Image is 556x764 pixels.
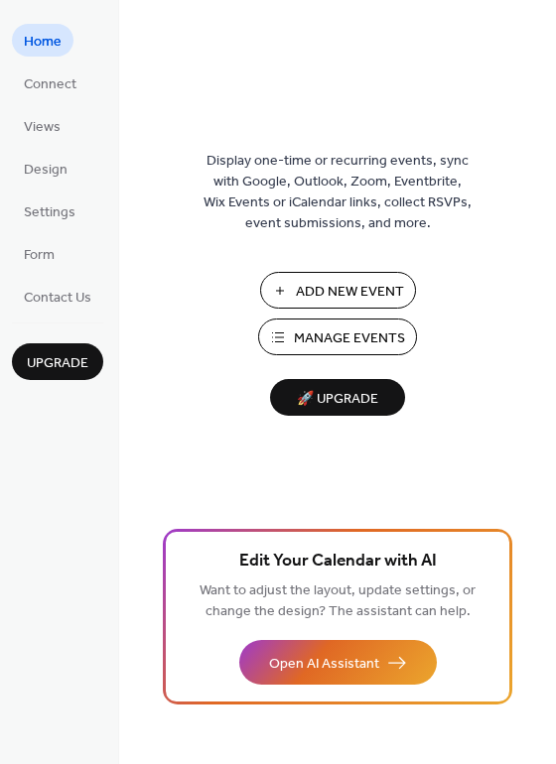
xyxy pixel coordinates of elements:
[24,288,91,309] span: Contact Us
[239,548,437,575] span: Edit Your Calendar with AI
[24,160,68,181] span: Design
[270,379,405,416] button: 🚀 Upgrade
[294,328,405,349] span: Manage Events
[27,353,88,374] span: Upgrade
[12,343,103,380] button: Upgrade
[204,151,472,234] span: Display one-time or recurring events, sync with Google, Outlook, Zoom, Eventbrite, Wix Events or ...
[12,109,72,142] a: Views
[24,202,75,223] span: Settings
[258,318,417,355] button: Manage Events
[12,152,79,185] a: Design
[12,280,103,313] a: Contact Us
[260,272,416,309] button: Add New Event
[12,237,67,270] a: Form
[239,640,437,685] button: Open AI Assistant
[200,577,476,625] span: Want to adjust the layout, update settings, or change the design? The assistant can help.
[282,386,393,413] span: 🚀 Upgrade
[12,194,87,227] a: Settings
[24,32,62,53] span: Home
[12,24,73,57] a: Home
[12,66,88,99] a: Connect
[269,654,379,675] span: Open AI Assistant
[296,282,404,303] span: Add New Event
[24,117,61,138] span: Views
[24,74,76,95] span: Connect
[24,245,55,266] span: Form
